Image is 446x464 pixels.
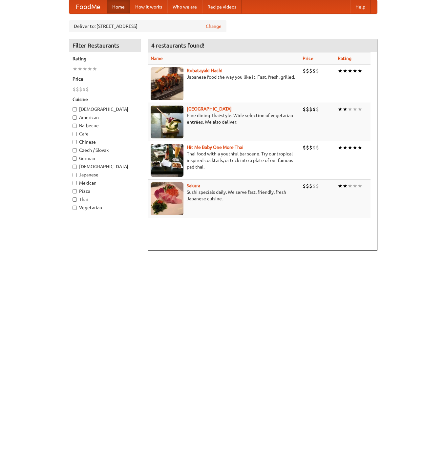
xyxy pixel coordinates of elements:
[343,67,348,74] li: ★
[303,144,306,151] li: $
[202,0,242,13] a: Recipe videos
[73,106,138,112] label: [DEMOGRAPHIC_DATA]
[350,0,371,13] a: Help
[73,124,77,128] input: Barbecue
[352,182,357,190] li: ★
[73,132,77,136] input: Cafe
[343,106,348,113] li: ★
[73,171,138,178] label: Japanese
[167,0,202,13] a: Who we are
[151,74,298,80] p: Japanese food the way you like it. Fast, fresh, grilled.
[73,156,77,161] input: German
[343,144,348,151] li: ★
[206,23,222,30] a: Change
[348,144,352,151] li: ★
[348,182,352,190] li: ★
[312,182,316,190] li: $
[303,106,306,113] li: $
[73,181,77,185] input: Mexican
[352,144,357,151] li: ★
[77,65,82,72] li: ★
[348,67,352,74] li: ★
[76,86,79,93] li: $
[151,182,183,215] img: sakura.jpg
[73,197,77,202] input: Thai
[151,106,183,138] img: satay.jpg
[348,106,352,113] li: ★
[187,145,244,150] b: Hit Me Baby One More Thai
[151,112,298,125] p: Fine dining Thai-style. Wide selection of vegetarian entrées. We also deliver.
[316,106,319,113] li: $
[306,182,309,190] li: $
[316,182,319,190] li: $
[73,55,138,62] h5: Rating
[73,131,138,137] label: Cafe
[73,114,138,121] label: American
[86,86,89,93] li: $
[306,144,309,151] li: $
[69,20,226,32] div: Deliver to: [STREET_ADDRESS]
[309,144,312,151] li: $
[309,106,312,113] li: $
[73,155,138,162] label: German
[73,148,77,152] input: Czech / Slovak
[73,189,77,193] input: Pizza
[73,147,138,153] label: Czech / Slovak
[151,189,298,202] p: Sushi specials daily. We serve fast, friendly, fresh Japanese cuisine.
[357,144,362,151] li: ★
[343,182,348,190] li: ★
[352,67,357,74] li: ★
[151,67,183,100] img: robatayaki.jpg
[73,107,77,111] input: [DEMOGRAPHIC_DATA]
[151,42,204,49] ng-pluralize: 4 restaurants found!
[73,96,138,103] h5: Cuisine
[73,204,138,211] label: Vegetarian
[352,106,357,113] li: ★
[309,67,312,74] li: $
[306,67,309,74] li: $
[73,163,138,170] label: [DEMOGRAPHIC_DATA]
[303,56,313,61] a: Price
[73,165,77,169] input: [DEMOGRAPHIC_DATA]
[309,182,312,190] li: $
[338,67,343,74] li: ★
[79,86,82,93] li: $
[73,122,138,129] label: Barbecue
[73,65,77,72] li: ★
[316,144,319,151] li: $
[338,182,343,190] li: ★
[312,67,316,74] li: $
[69,39,141,52] h4: Filter Restaurants
[73,188,138,194] label: Pizza
[312,106,316,113] li: $
[73,196,138,203] label: Thai
[303,67,306,74] li: $
[73,76,138,82] h5: Price
[82,65,87,72] li: ★
[151,151,298,170] p: Thai food with a youthful bar scene. Try our tropical inspired cocktails, or tuck into a plate of...
[130,0,167,13] a: How it works
[338,106,343,113] li: ★
[92,65,97,72] li: ★
[73,86,76,93] li: $
[187,68,223,73] a: Robatayaki Hachi
[338,56,351,61] a: Rating
[107,0,130,13] a: Home
[73,206,77,210] input: Vegetarian
[357,106,362,113] li: ★
[306,106,309,113] li: $
[338,144,343,151] li: ★
[73,115,77,120] input: American
[87,65,92,72] li: ★
[151,56,163,61] a: Name
[357,67,362,74] li: ★
[187,106,232,111] a: [GEOGRAPHIC_DATA]
[73,173,77,177] input: Japanese
[187,183,200,188] a: Sakura
[357,182,362,190] li: ★
[303,182,306,190] li: $
[82,86,86,93] li: $
[73,140,77,144] input: Chinese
